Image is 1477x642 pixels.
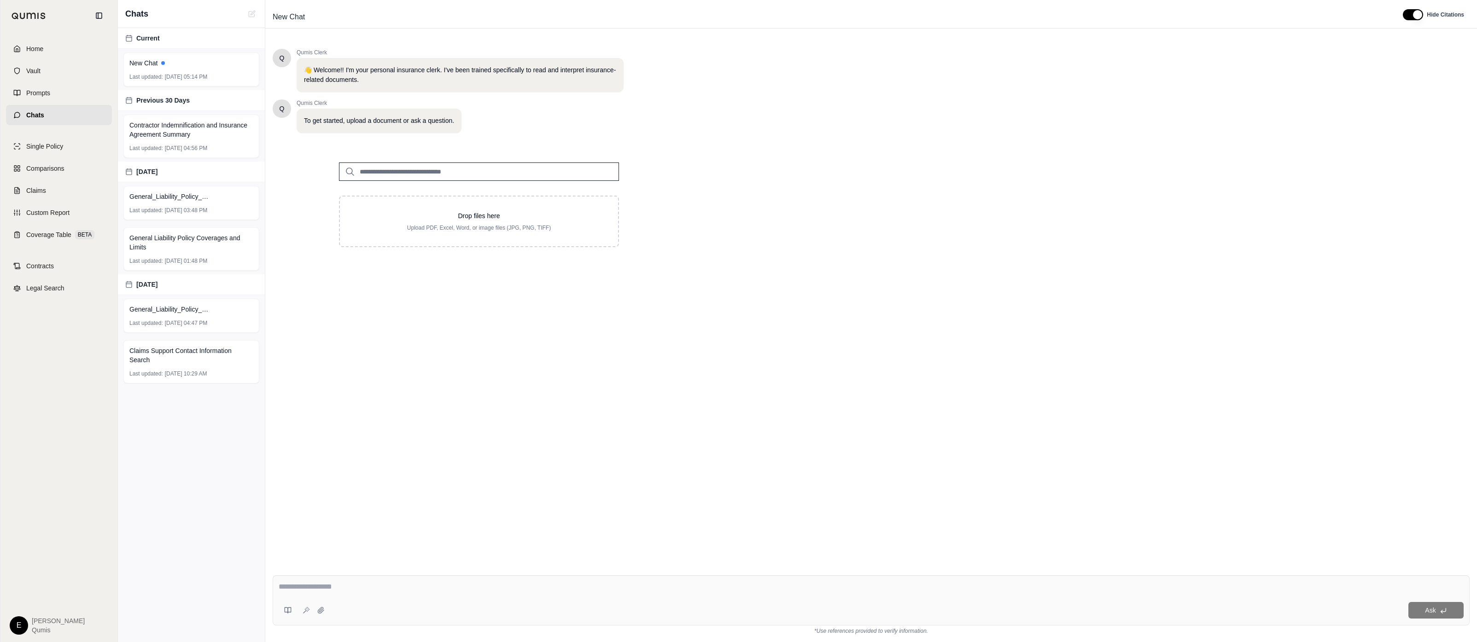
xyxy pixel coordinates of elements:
span: Chats [125,7,148,20]
p: Upload PDF, Excel, Word, or image files (JPG, PNG, TIFF) [355,224,603,231]
a: Claims [6,180,112,201]
span: Last updated: [129,257,163,265]
img: Qumis Logo [12,12,46,19]
span: General Liability Policy Coverages and Limits [129,233,253,252]
span: Prompts [26,88,50,98]
span: [DATE] 03:48 PM [165,207,207,214]
span: [DATE] 04:47 PM [165,319,207,327]
span: Qumis Clerk [297,49,624,56]
span: Chats [26,110,44,120]
span: [DATE] 01:48 PM [165,257,207,265]
span: Ask [1425,607,1436,614]
span: Claims Support Contact Information Search [129,346,253,364]
a: Coverage TableBETA [6,225,112,245]
a: Comparisons [6,158,112,179]
span: [DATE] [136,280,158,289]
a: Custom Report [6,202,112,223]
span: New Chat [129,58,158,68]
span: Last updated: [129,370,163,377]
span: [DATE] [136,167,158,176]
div: E [10,616,28,635]
button: New Chat [246,8,257,19]
span: Hello [280,104,285,113]
span: Last updated: [129,207,163,214]
span: BETA [75,230,94,239]
a: Contracts [6,256,112,276]
span: Comparisons [26,164,64,173]
span: General_Liability_Policy_Document.pdf [129,305,212,314]
a: Prompts [6,83,112,103]
span: [DATE] 05:14 PM [165,73,207,81]
span: Custom Report [26,208,70,217]
span: Vault [26,66,41,75]
span: Current [136,34,160,43]
span: Qumis [32,625,85,635]
span: General_Liability_Policy_Document.pdf [129,192,212,201]
span: Home [26,44,43,53]
div: Edit Title [269,10,1392,24]
a: Home [6,39,112,59]
div: *Use references provided to verify information. [273,625,1470,635]
span: New Chat [269,10,309,24]
span: Claims [26,186,46,195]
span: Qumis Clerk [297,99,461,107]
span: [DATE] 10:29 AM [165,370,207,377]
span: Hello [280,53,285,63]
button: Collapse sidebar [92,8,106,23]
span: [DATE] 04:56 PM [165,145,207,152]
span: Hide Citations [1427,11,1464,18]
p: Drop files here [355,211,603,220]
span: Single Policy [26,142,63,151]
a: Single Policy [6,136,112,156]
span: Last updated: [129,145,163,152]
span: Legal Search [26,283,64,293]
span: Contracts [26,261,54,271]
span: Previous 30 Days [136,96,190,105]
span: Contractor Indemnification and Insurance Agreement Summary [129,121,253,139]
span: [PERSON_NAME] [32,616,85,625]
a: Chats [6,105,112,125]
p: 👋 Welcome!! I'm your personal insurance clerk. I've been trained specifically to read and interpr... [304,65,616,85]
button: Ask [1408,602,1464,619]
a: Vault [6,61,112,81]
span: Coverage Table [26,230,71,239]
p: To get started, upload a document or ask a question. [304,116,454,126]
a: Legal Search [6,278,112,298]
span: Last updated: [129,73,163,81]
span: Last updated: [129,319,163,327]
